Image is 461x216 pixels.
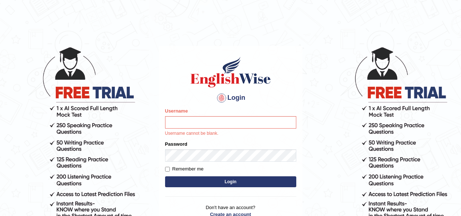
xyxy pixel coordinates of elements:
[165,107,188,114] label: Username
[165,167,170,172] input: Remember me
[165,141,187,148] label: Password
[165,130,296,137] p: Username cannot be blank.
[165,92,296,104] h4: Login
[189,56,272,89] img: Logo of English Wise sign in for intelligent practice with AI
[165,176,296,187] button: Login
[165,165,204,173] label: Remember me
